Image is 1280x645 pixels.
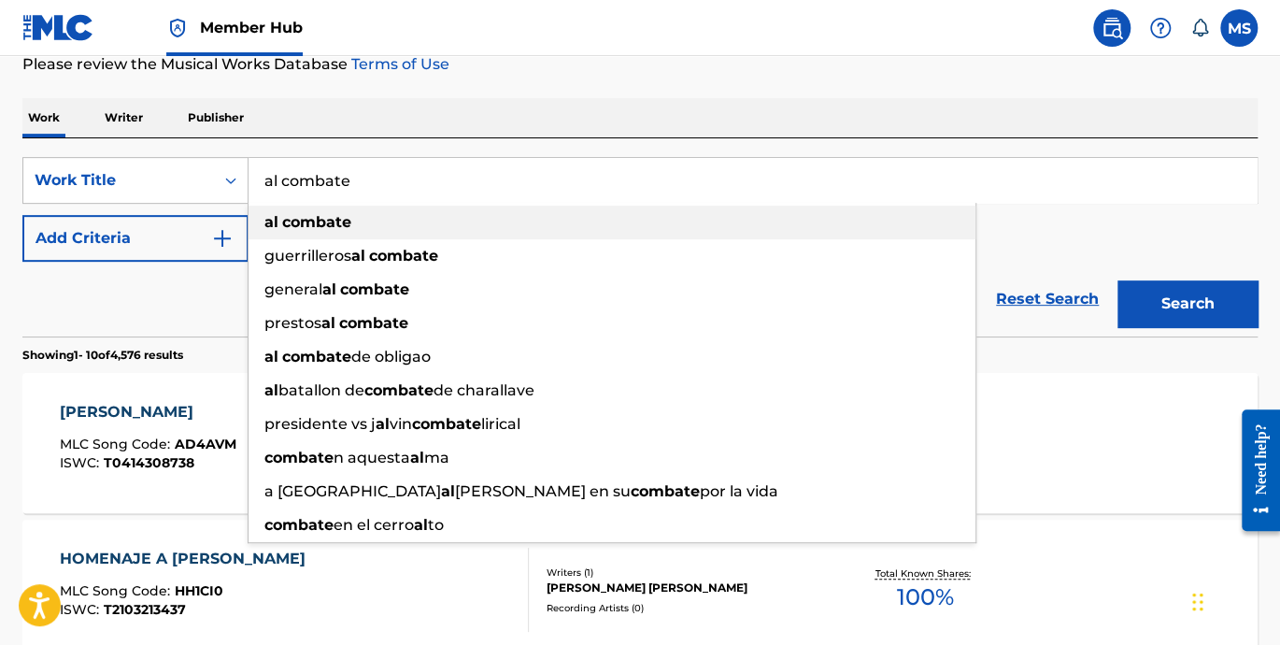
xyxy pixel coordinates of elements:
[351,348,431,365] span: de obligao
[22,347,183,364] p: Showing 1 - 10 of 4,576 results
[1117,280,1258,327] button: Search
[60,582,175,599] span: MLC Song Code :
[60,601,104,618] span: ISWC :
[282,348,351,365] strong: combate
[22,53,1258,76] p: Please review the Musical Works Database
[322,280,336,298] strong: al
[1101,17,1123,39] img: search
[369,247,438,265] strong: combate
[339,314,408,332] strong: combate
[104,454,194,471] span: T0414308738
[348,55,449,73] a: Terms of Use
[264,415,376,433] span: presidente vs j
[987,279,1108,320] a: Reset Search
[700,482,778,500] span: por la vida
[264,280,322,298] span: general
[414,516,428,534] strong: al
[264,314,321,332] span: prestos
[547,601,822,615] div: Recording Artists ( 0 )
[410,449,424,466] strong: al
[1220,9,1258,47] div: User Menu
[1093,9,1131,47] a: Public Search
[547,580,822,596] div: [PERSON_NAME] [PERSON_NAME]
[1228,395,1280,546] iframe: Resource Center
[200,17,303,38] span: Member Hub
[1149,17,1172,39] img: help
[321,314,335,332] strong: al
[211,227,234,250] img: 9d2ae6d4665cec9f34b9.svg
[60,436,175,452] span: MLC Song Code :
[60,548,315,570] div: HOMENAJE A [PERSON_NAME]
[412,415,481,433] strong: combate
[175,436,236,452] span: AD4AVM
[278,381,364,399] span: batallon de
[264,247,351,265] span: guerrilleros
[434,381,534,399] span: de charallave
[1192,574,1203,630] div: Drag
[334,516,414,534] span: en el cerro
[631,482,700,500] strong: combate
[376,415,390,433] strong: al
[264,381,278,399] strong: al
[60,401,236,423] div: [PERSON_NAME]
[1187,555,1280,645] iframe: Chat Widget
[22,98,65,137] p: Work
[104,601,186,618] span: T2103213437
[22,215,249,262] button: Add Criteria
[1142,9,1179,47] div: Help
[1190,19,1209,37] div: Notifications
[351,247,365,265] strong: al
[22,373,1258,513] a: [PERSON_NAME]MLC Song Code:AD4AVMISWC:T0414308738Writers (2)[PERSON_NAME] [PERSON_NAME] [PERSON_N...
[264,213,278,231] strong: al
[264,449,334,466] strong: combate
[896,580,953,614] span: 100 %
[340,280,409,298] strong: combate
[22,157,1258,337] form: Search Form
[875,566,974,580] p: Total Known Shares:
[264,516,334,534] strong: combate
[334,449,410,466] span: n aquesta
[264,348,278,365] strong: al
[481,415,520,433] span: lirical
[364,381,434,399] strong: combate
[22,14,94,41] img: MLC Logo
[99,98,149,137] p: Writer
[182,98,249,137] p: Publisher
[282,213,351,231] strong: combate
[428,516,444,534] span: to
[547,566,822,580] div: Writers ( 1 )
[390,415,412,433] span: vin
[166,17,189,39] img: Top Rightsholder
[441,482,455,500] strong: al
[424,449,449,466] span: ma
[35,169,203,192] div: Work Title
[175,582,223,599] span: HH1CI0
[60,454,104,471] span: ISWC :
[264,482,441,500] span: a [GEOGRAPHIC_DATA]
[455,482,631,500] span: [PERSON_NAME] en su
